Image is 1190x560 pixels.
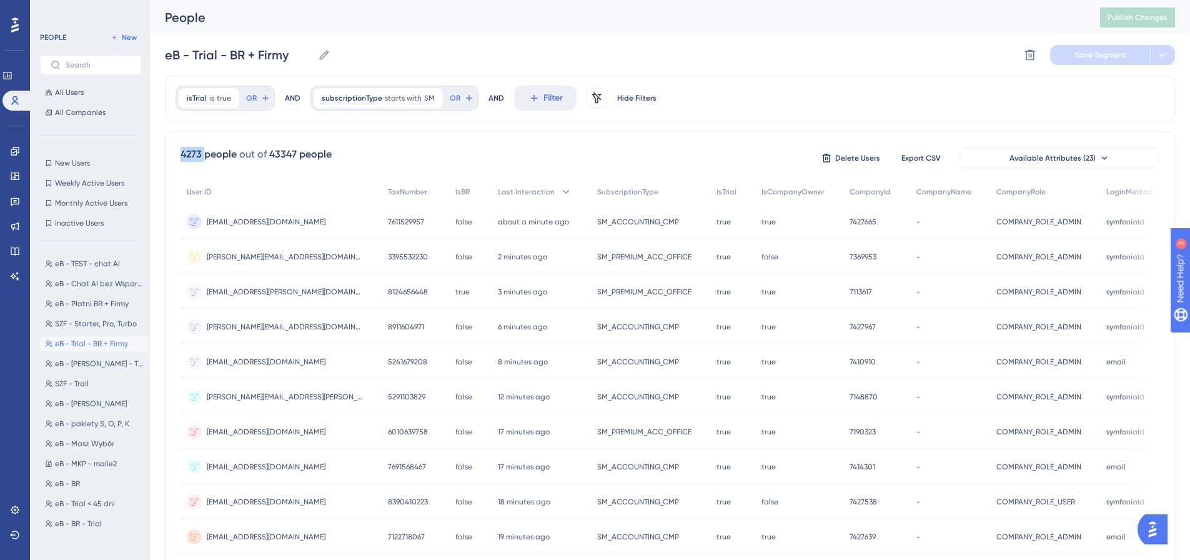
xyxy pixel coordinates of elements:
[55,299,129,309] span: eB - Płatni BR + Firmy
[55,178,124,188] span: Weekly Active Users
[835,153,880,163] span: Delete Users
[106,30,141,45] button: New
[40,336,149,351] button: eB - Trial - BR + Firmy
[996,497,1075,507] span: COMPANY_ROLE_USER
[716,392,731,402] span: true
[40,156,141,171] button: New Users
[1106,532,1126,542] span: email
[66,61,131,69] input: Search
[901,153,941,163] span: Export CSV
[55,479,80,489] span: eB - BR
[40,196,141,211] button: Monthly Active Users
[850,497,877,507] span: 7427538
[996,322,1081,332] span: COMPANY_ROLE_ADMIN
[165,9,1069,26] div: People
[40,496,149,511] button: eB - Trial < 45 dni
[1106,392,1144,402] span: symfoniaId
[181,147,237,162] div: 4273 people
[207,322,363,332] span: [PERSON_NAME][EMAIL_ADDRESS][DOMAIN_NAME]
[40,376,149,391] button: SZF - Trail
[996,287,1081,297] span: COMPANY_ROLE_ADMIN
[269,147,332,162] div: 43347 people
[597,532,679,542] span: SM_ACCOUNTING_CMP
[716,497,731,507] span: true
[40,356,149,371] button: eB - [PERSON_NAME] - TRIAL
[1009,153,1096,163] span: Available Attributes (23)
[916,462,920,472] span: -
[916,187,971,197] span: CompanyName
[498,287,547,296] time: 3 minutes ago
[40,316,149,331] button: SZF - Starter, Pro, Turbo
[1106,497,1144,507] span: symfoniaId
[916,217,920,227] span: -
[498,427,550,436] time: 17 minutes ago
[1106,287,1144,297] span: symfoniaId
[761,497,778,507] span: false
[996,392,1081,402] span: COMPANY_ROLE_ADMIN
[514,86,577,111] button: Filter
[55,158,90,168] span: New Users
[996,252,1081,262] span: COMPANY_ROLE_ADMIN
[850,287,872,297] span: 7113617
[40,476,149,491] button: eB - BR
[498,357,548,366] time: 8 minutes ago
[455,497,472,507] span: false
[543,91,563,106] span: Filter
[850,427,876,437] span: 7190323
[55,419,129,429] span: eB - pakiety S, O, P, K
[716,217,731,227] span: true
[1100,7,1175,27] button: Publish Changes
[716,427,731,437] span: true
[207,287,363,297] span: [EMAIL_ADDRESS][PERSON_NAME][DOMAIN_NAME]
[207,357,325,367] span: [EMAIL_ADDRESS][DOMAIN_NAME]
[55,198,127,208] span: Monthly Active Users
[165,46,313,64] input: Segment Name
[187,187,212,197] span: User ID
[388,392,425,402] span: 5291103829
[498,497,550,506] time: 18 minutes ago
[55,399,127,409] span: eB - [PERSON_NAME]
[761,322,776,332] span: true
[716,357,731,367] span: true
[244,88,272,108] button: OR
[209,93,214,103] span: is
[597,497,679,507] span: SM_ACCOUNTING_CMP
[1106,357,1126,367] span: email
[716,322,731,332] span: true
[716,187,736,197] span: IsTrial
[455,462,472,472] span: false
[597,287,692,297] span: SM_PREMIUM_ACC_OFFICE
[1106,187,1153,197] span: LoginMethod
[996,462,1081,472] span: COMPANY_ROLE_ADMIN
[498,217,569,226] time: about a minute ago
[1108,12,1168,22] span: Publish Changes
[29,3,78,18] span: Need Help?
[716,532,731,542] span: true
[761,357,776,367] span: true
[87,6,91,16] div: 3
[488,86,504,111] div: AND
[55,439,114,449] span: eB - Masz Wybór
[498,187,555,197] span: Last Interaction
[916,287,920,297] span: -
[239,147,267,162] div: out of
[916,357,920,367] span: -
[597,392,679,402] span: SM_ACCOUNTING_CMP
[916,252,920,262] span: -
[40,416,149,431] button: eB - pakiety S, O, P, K
[597,252,692,262] span: SM_PREMIUM_ACC_OFFICE
[597,427,692,437] span: SM_PREMIUM_ACC_OFFICE
[207,252,363,262] span: [PERSON_NAME][EMAIL_ADDRESS][DOMAIN_NAME]
[850,187,891,197] span: CompanyId
[850,462,875,472] span: 7414301
[40,105,141,120] button: All Companies
[959,148,1159,168] button: Available Attributes (23)
[55,218,104,228] span: Inactive Users
[716,462,731,472] span: true
[1075,50,1126,60] span: Save Segment
[617,88,657,108] button: Hide Filters
[916,427,920,437] span: -
[455,427,472,437] span: false
[498,462,550,471] time: 17 minutes ago
[40,176,141,191] button: Weekly Active Users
